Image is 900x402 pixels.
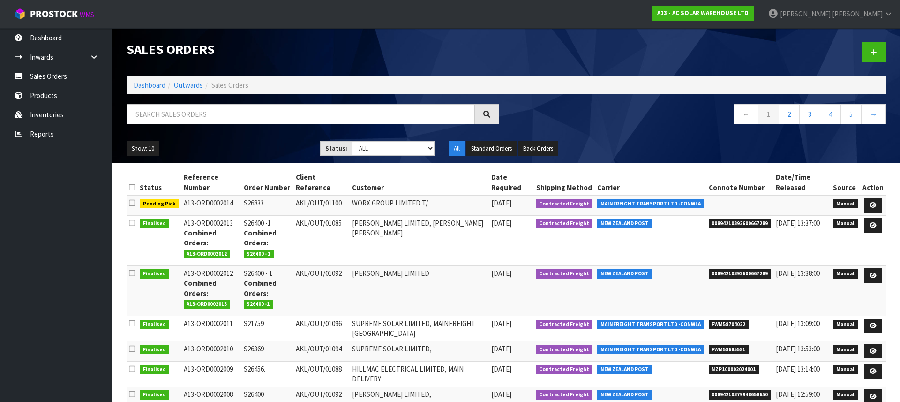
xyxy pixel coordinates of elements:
span: NEW ZEALAND POST [597,390,652,400]
span: Manual [833,199,858,209]
td: AKL/OUT/01088 [293,361,350,387]
th: Action [860,170,886,195]
strong: A13 - AC SOLAR WAREHOUSE LTD [657,9,749,17]
span: Finalised [140,345,169,355]
th: Source [831,170,860,195]
span: Manual [833,365,858,374]
td: [PERSON_NAME] LIMITED [350,265,489,316]
span: 00894210392600667289 [709,219,772,228]
span: A13-ORD0002013 [184,300,231,309]
span: Manual [833,269,858,279]
span: Contracted Freight [536,269,593,279]
button: Show: 10 [127,141,159,156]
span: [DATE] 13:14:00 [776,364,820,373]
td: A13-ORD0002012 [181,265,241,316]
span: Contracted Freight [536,345,593,355]
td: A13-ORD0002011 [181,316,241,341]
span: S26400 - 1 [244,250,274,259]
td: SUPREME SOLAR LIMITED, MAINFREIGHT [GEOGRAPHIC_DATA] [350,316,489,341]
td: A13-ORD0002013 [181,215,241,265]
td: S21759 [241,316,293,341]
a: 4 [820,104,841,124]
span: Manual [833,219,858,228]
span: MAINFREIGHT TRANSPORT LTD -CONWLA [597,345,704,355]
input: Search sales orders [127,104,475,124]
td: AKL/OUT/01094 [293,341,350,361]
span: 00894210392600667289 [709,269,772,279]
a: Dashboard [134,81,165,90]
small: WMS [80,10,94,19]
td: WORX GROUP LIMITED T/ [350,195,489,215]
a: Outwards [174,81,203,90]
th: Status [137,170,181,195]
span: MAINFREIGHT TRANSPORT LTD -CONWLA [597,199,704,209]
span: [DATE] [491,319,511,328]
span: NEW ZEALAND POST [597,269,652,279]
th: Order Number [241,170,293,195]
td: AKL/OUT/01092 [293,265,350,316]
td: S26833 [241,195,293,215]
td: S26400 - 1 [241,265,293,316]
span: Pending Pick [140,199,179,209]
span: [DATE] 13:37:00 [776,219,820,228]
span: Finalised [140,219,169,228]
span: Contracted Freight [536,365,593,374]
td: A13-ORD0002014 [181,195,241,215]
span: Contracted Freight [536,219,593,228]
span: [DATE] [491,219,511,228]
span: [DATE] [491,198,511,207]
span: Finalised [140,365,169,374]
button: Standard Orders [466,141,517,156]
strong: Combined Orders: [244,228,277,247]
a: 5 [840,104,862,124]
span: [DATE] 13:53:00 [776,344,820,353]
td: S26400 -1 [241,215,293,265]
span: [DATE] [491,364,511,373]
span: Finalised [140,269,169,279]
nav: Page navigation [513,104,886,127]
a: 2 [779,104,800,124]
span: Sales Orders [211,81,248,90]
span: Manual [833,390,858,400]
th: Connote Number [706,170,774,195]
a: 1 [758,104,779,124]
span: Contracted Freight [536,199,593,209]
span: [DATE] 12:59:00 [776,390,820,399]
button: All [449,141,465,156]
span: NEW ZEALAND POST [597,365,652,374]
span: Finalised [140,320,169,329]
span: ProStock [30,8,78,20]
span: FWM58704022 [709,320,749,329]
span: [DATE] 13:38:00 [776,269,820,278]
span: A13-ORD0002012 [184,250,231,259]
a: ← [734,104,758,124]
span: [PERSON_NAME] [780,9,831,18]
strong: Combined Orders: [184,228,217,247]
td: [PERSON_NAME] LIMITED, [PERSON_NAME] [PERSON_NAME] [350,215,489,265]
span: [PERSON_NAME] [832,9,883,18]
th: Customer [350,170,489,195]
span: Finalised [140,390,169,400]
td: S26456. [241,361,293,387]
span: Contracted Freight [536,390,593,400]
span: NZP100002024001 [709,365,759,374]
strong: Combined Orders: [244,279,277,297]
span: [DATE] 13:09:00 [776,319,820,328]
td: AKL/OUT/01096 [293,316,350,341]
strong: Status: [325,144,347,152]
th: Carrier [595,170,706,195]
a: → [861,104,886,124]
strong: Combined Orders: [184,279,217,297]
span: Manual [833,345,858,355]
button: Back Orders [518,141,558,156]
span: NEW ZEALAND POST [597,219,652,228]
h1: Sales Orders [127,42,499,57]
td: SUPREME SOLAR LIMITED, [350,341,489,361]
th: Date Required [489,170,533,195]
span: [DATE] [491,390,511,399]
td: A13-ORD0002009 [181,361,241,387]
img: cube-alt.png [14,8,26,20]
span: S26400 -1 [244,300,273,309]
th: Shipping Method [534,170,595,195]
span: [DATE] [491,269,511,278]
